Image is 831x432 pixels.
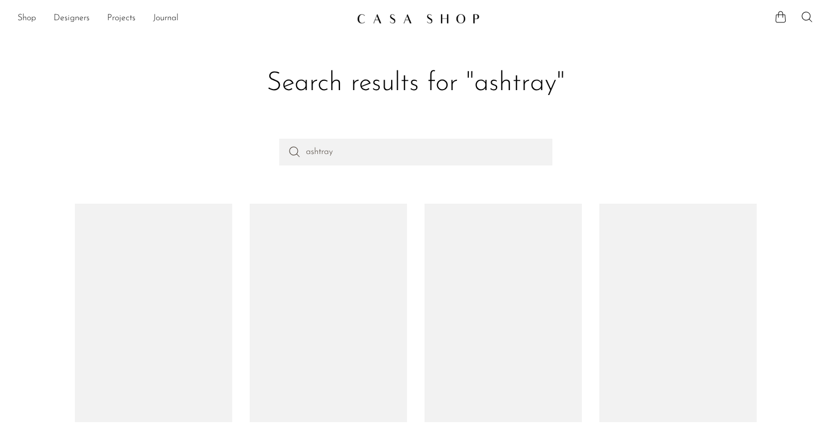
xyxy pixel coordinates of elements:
ul: NEW HEADER MENU [17,9,348,28]
a: Shop [17,11,36,26]
nav: Desktop navigation [17,9,348,28]
input: Perform a search [279,139,552,165]
a: Journal [153,11,179,26]
h1: Search results for "ashtray" [84,67,748,100]
a: Projects [107,11,135,26]
a: Designers [54,11,90,26]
